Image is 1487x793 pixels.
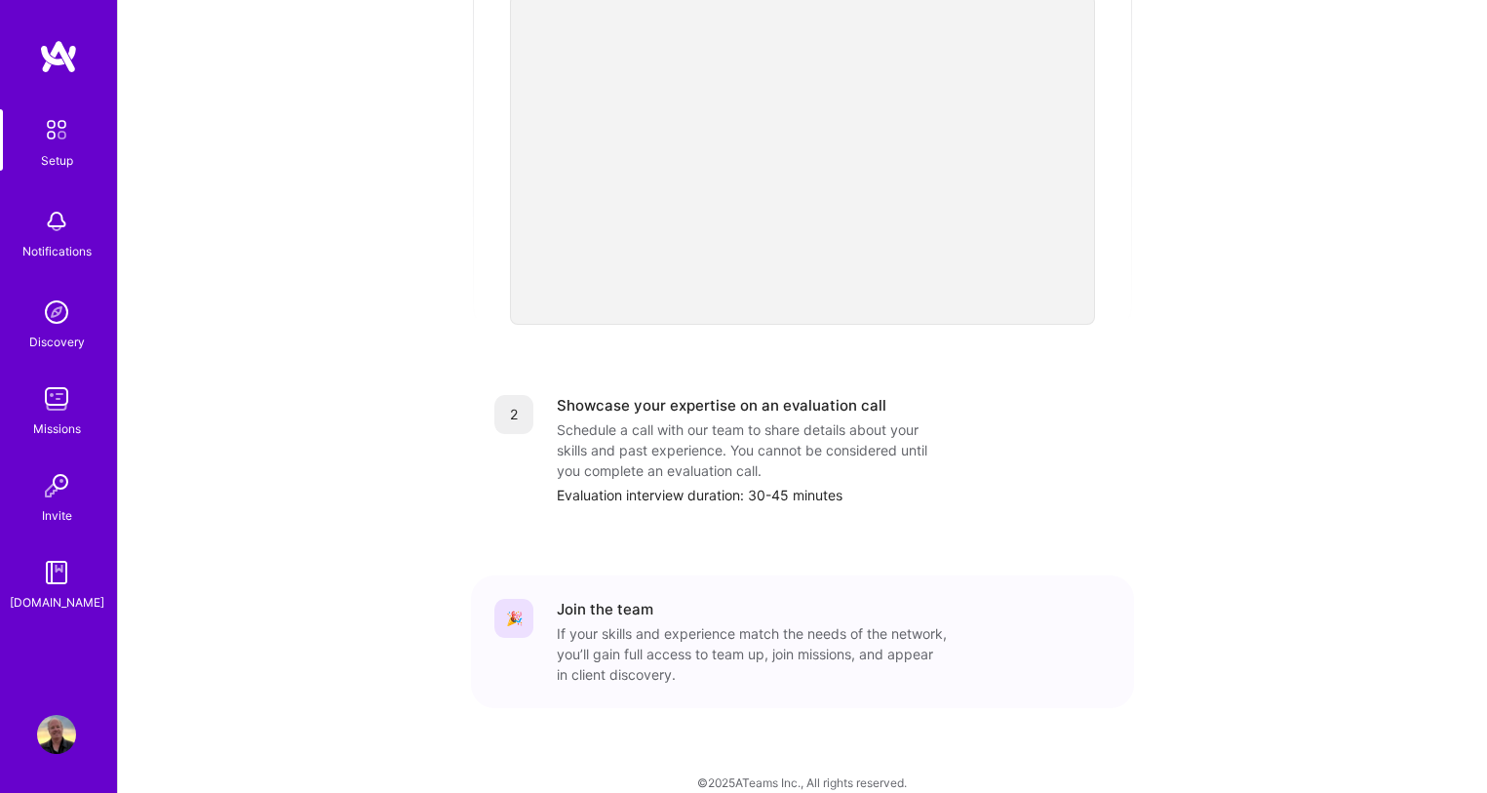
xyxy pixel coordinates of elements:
[29,332,85,352] div: Discovery
[557,395,886,416] div: Showcase your expertise on an evaluation call
[33,418,81,439] div: Missions
[36,109,77,150] img: setup
[32,715,81,754] a: User Avatar
[557,623,947,685] div: If your skills and experience match the needs of the network, you’ll gain full access to team up,...
[22,241,92,261] div: Notifications
[37,466,76,505] img: Invite
[37,202,76,241] img: bell
[557,419,947,481] div: Schedule a call with our team to share details about your skills and past experience. You cannot ...
[557,599,653,619] div: Join the team
[41,150,73,171] div: Setup
[557,485,1111,505] div: Evaluation interview duration: 30-45 minutes
[37,293,76,332] img: discovery
[10,592,104,613] div: [DOMAIN_NAME]
[39,39,78,74] img: logo
[37,379,76,418] img: teamwork
[37,715,76,754] img: User Avatar
[37,553,76,592] img: guide book
[494,395,533,434] div: 2
[42,505,72,526] div: Invite
[494,599,533,638] div: 🎉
